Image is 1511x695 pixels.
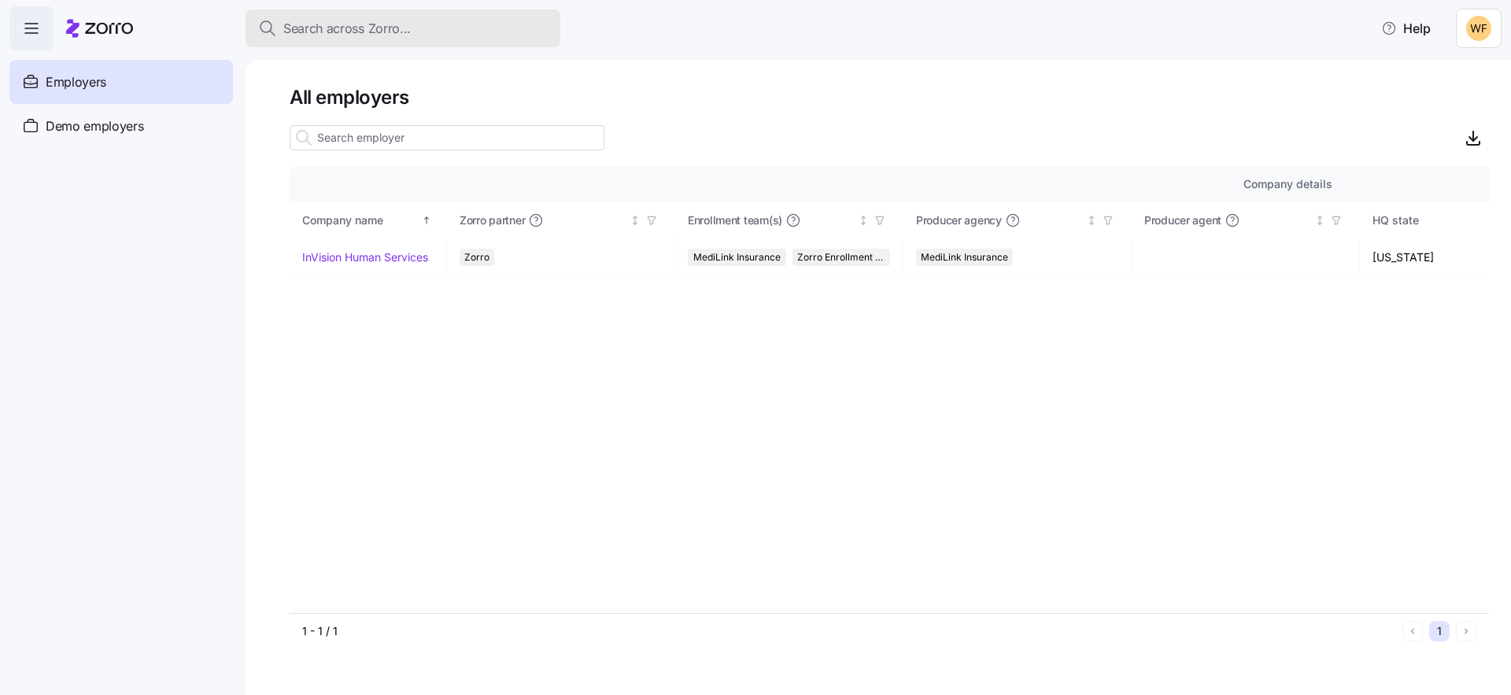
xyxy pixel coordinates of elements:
span: Zorro [464,249,490,266]
button: Search across Zorro... [246,9,560,47]
span: Producer agency [916,213,1002,228]
div: Not sorted [1314,215,1325,226]
span: Demo employers [46,116,144,136]
div: Sorted ascending [421,215,432,226]
span: Producer agent [1144,213,1221,228]
span: Employers [46,72,106,92]
th: Company nameSorted ascending [290,202,447,238]
span: Zorro partner [460,213,525,228]
div: Not sorted [630,215,641,226]
button: 1 [1429,621,1450,641]
span: Zorro Enrollment Team [797,249,886,266]
input: Search employer [290,125,604,150]
h1: All employers [290,85,1489,109]
div: Not sorted [1086,215,1097,226]
th: Producer agencyNot sorted [903,202,1132,238]
button: Help [1369,13,1443,44]
th: Zorro partnerNot sorted [447,202,675,238]
a: InVision Human Services [302,250,428,265]
img: 8adafdde462ffddea829e1adcd6b1844 [1466,16,1491,41]
th: Enrollment team(s)Not sorted [675,202,903,238]
div: Not sorted [858,215,869,226]
button: Next page [1456,621,1476,641]
button: Previous page [1402,621,1423,641]
span: Help [1381,19,1431,38]
span: Enrollment team(s) [688,213,782,228]
span: MediLink Insurance [921,249,1008,266]
span: MediLink Insurance [693,249,781,266]
a: Employers [9,60,233,104]
div: Company name [302,212,419,229]
div: 1 - 1 / 1 [302,623,1396,639]
a: Demo employers [9,104,233,148]
th: Producer agentNot sorted [1132,202,1360,238]
span: Search across Zorro... [283,19,411,39]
